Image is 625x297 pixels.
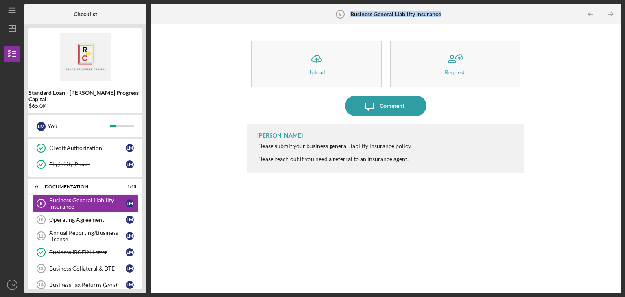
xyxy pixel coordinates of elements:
[40,201,42,206] tspan: 9
[38,282,44,287] tspan: 14
[126,216,134,224] div: L M
[33,195,138,212] a: 9Business General Liability InsuranceLM
[339,12,341,17] tspan: 9
[33,140,138,156] a: Credit AuthorizationLM
[33,156,138,173] a: Eligibility PhaseLM
[28,103,142,109] div: $65.0K
[33,260,138,277] a: 13Business Collateral & DTELM
[49,197,126,210] div: Business General Liability Insurance
[38,266,43,271] tspan: 13
[4,277,20,293] button: LM
[126,199,134,207] div: L M
[126,264,134,273] div: L M
[49,282,126,288] div: Business Tax Returns (2yrs)
[28,33,142,81] img: Product logo
[9,283,15,287] text: LM
[122,184,136,189] div: 1 / 15
[49,161,126,168] div: Eligibility Phase
[38,234,43,238] tspan: 11
[126,281,134,289] div: L M
[37,122,46,131] div: L M
[49,145,126,151] div: Credit Authorization
[33,277,138,293] a: 14Business Tax Returns (2yrs)LM
[28,90,142,103] b: Standard Loan - [PERSON_NAME] Progress Capital
[380,96,404,116] div: Comment
[49,265,126,272] div: Business Collateral & DTE
[49,216,126,223] div: Operating Agreement
[257,156,412,162] div: Please reach out if you need a referral to an insurance agent.
[126,232,134,240] div: L M
[257,143,412,149] div: Please submit your business general liability insurance policy.
[45,184,116,189] div: Documentation
[49,249,126,256] div: Business IRS EIN Letter
[445,69,465,75] div: Request
[74,11,97,17] b: Checklist
[33,228,138,244] a: 11Annual Reporting/Business LicenseLM
[251,41,382,87] button: Upload
[307,69,326,75] div: Upload
[33,244,138,260] a: Business IRS EIN LetterLM
[126,144,134,152] div: L M
[350,11,441,17] b: Business General Liability Insurance
[38,217,43,222] tspan: 10
[257,132,303,139] div: [PERSON_NAME]
[49,229,126,242] div: Annual Reporting/Business License
[33,212,138,228] a: 10Operating AgreementLM
[48,119,110,133] div: You
[390,41,520,87] button: Request
[126,248,134,256] div: L M
[345,96,426,116] button: Comment
[126,160,134,168] div: L M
